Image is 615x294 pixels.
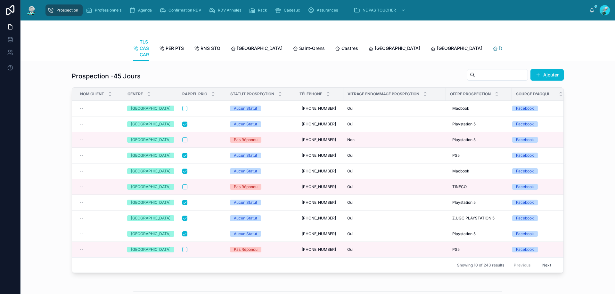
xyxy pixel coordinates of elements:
[450,135,508,145] a: Playstation 5
[512,184,559,190] a: Facebook
[127,215,174,221] a: [GEOGRAPHIC_DATA]
[512,137,559,143] a: Facebook
[347,247,353,252] span: Oui
[133,36,149,61] a: TLS CAS CAR
[299,119,340,129] a: [PHONE_NUMBER]
[230,231,291,237] a: Aucun Statut
[450,182,508,192] a: TINECO
[452,169,469,174] span: Macbook
[452,200,476,205] span: Playstation 5
[127,106,174,111] a: [GEOGRAPHIC_DATA]
[299,197,340,208] a: [PHONE_NUMBER]
[127,231,174,237] a: [GEOGRAPHIC_DATA]
[80,247,119,252] a: --
[499,45,545,52] span: [GEOGRAPHIC_DATA]
[302,169,336,174] span: [PHONE_NUMBER]
[194,43,220,55] a: RNS STO
[299,182,340,192] a: [PHONE_NUMBER]
[127,184,174,190] a: [GEOGRAPHIC_DATA]
[530,69,564,81] a: Ajouter
[159,43,184,55] a: PER PTS
[347,137,355,142] span: Non
[80,153,119,158] a: --
[140,39,149,58] span: TLS CAS CAR
[347,106,442,111] a: Oui
[516,247,534,252] div: Facebook
[452,216,495,221] span: Z.UGC PLAYSTATION 5
[452,231,476,236] span: Playstation 5
[538,260,556,270] button: Next
[347,169,353,174] span: Oui
[234,153,257,158] div: Aucun Statut
[234,247,258,252] div: Pas Répondu
[437,45,482,52] span: [GEOGRAPHIC_DATA]
[512,106,559,111] a: Facebook
[450,213,508,223] a: Z.UGC PLAYSTATION 5
[80,106,84,111] span: --
[234,137,258,143] div: Pas Répondu
[457,263,504,268] span: Showing 10 of 243 results
[299,45,325,52] span: Saint-Orens
[131,184,170,190] div: [GEOGRAPHIC_DATA]
[230,247,291,252] a: Pas Répondu
[127,137,174,143] a: [GEOGRAPHIC_DATA]
[84,4,126,16] a: Professionnels
[302,200,336,205] span: [PHONE_NUMBER]
[512,168,559,174] a: Facebook
[302,106,336,111] span: [PHONE_NUMBER]
[207,4,246,16] a: RDV Annulés
[347,122,442,127] a: Oui
[299,229,340,239] a: [PHONE_NUMBER]
[230,168,291,174] a: Aucun Statut
[131,106,170,111] div: [GEOGRAPHIC_DATA]
[347,153,353,158] span: Oui
[131,215,170,221] div: [GEOGRAPHIC_DATA]
[302,153,336,158] span: [PHONE_NUMBER]
[450,229,508,239] a: Playstation 5
[512,215,559,221] a: Facebook
[516,200,534,205] div: Facebook
[80,200,119,205] a: --
[234,200,257,205] div: Aucun Statut
[230,184,291,190] a: Pas Répondu
[302,247,336,252] span: [PHONE_NUMBER]
[56,8,78,13] span: Prospection
[258,8,267,13] span: Rack
[450,244,508,255] a: PS5
[302,137,336,142] span: [PHONE_NUMBER]
[347,106,353,111] span: Oui
[450,91,491,97] span: Offre Prospection
[131,231,170,237] div: [GEOGRAPHIC_DATA]
[45,4,83,16] a: Prospection
[516,215,534,221] div: Facebook
[375,45,420,52] span: [GEOGRAPHIC_DATA]
[127,153,174,158] a: [GEOGRAPHIC_DATA]
[80,216,119,221] a: --
[516,91,555,97] span: Source d'acquisition
[341,45,358,52] span: Castres
[158,4,206,16] a: Confirmation RDV
[230,215,291,221] a: Aucun Statut
[80,137,119,142] a: --
[80,122,119,127] a: --
[138,8,152,13] span: Agenda
[452,122,476,127] span: Playstation 5
[234,184,258,190] div: Pas Répondu
[302,184,336,189] span: [PHONE_NUMBER]
[347,153,442,158] a: Oui
[512,121,559,127] a: Facebook
[234,106,257,111] div: Aucun Statut
[273,4,305,16] a: Cadeaux
[80,184,119,189] a: --
[516,168,534,174] div: Facebook
[450,119,508,129] a: Playstation 5
[131,168,170,174] div: [GEOGRAPHIC_DATA]
[347,122,353,127] span: Oui
[512,153,559,158] a: Facebook
[347,231,442,236] a: Oui
[80,153,84,158] span: --
[299,135,340,145] a: [PHONE_NUMBER]
[352,4,409,16] a: NE PAS TOUCHER
[230,121,291,127] a: Aucun Statut
[347,184,442,189] a: Oui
